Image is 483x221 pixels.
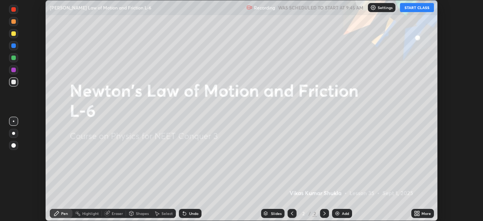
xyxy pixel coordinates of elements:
div: Slides [271,212,281,215]
div: Undo [189,212,198,215]
div: Select [162,212,173,215]
p: Settings [378,6,392,9]
div: 2 [312,210,317,217]
div: Highlight [82,212,99,215]
button: START CLASS [400,3,434,12]
div: Pen [61,212,68,215]
div: / [309,211,311,216]
div: Add [342,212,349,215]
img: add-slide-button [334,210,340,216]
p: Recording [254,5,275,11]
div: Shapes [136,212,149,215]
div: More [421,212,431,215]
div: 2 [300,211,307,216]
img: recording.375f2c34.svg [246,5,252,11]
div: Eraser [112,212,123,215]
h5: WAS SCHEDULED TO START AT 9:45 AM [278,4,363,11]
p: [PERSON_NAME] Law of Motion and Friction L-6 [50,5,151,11]
img: class-settings-icons [370,5,376,11]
